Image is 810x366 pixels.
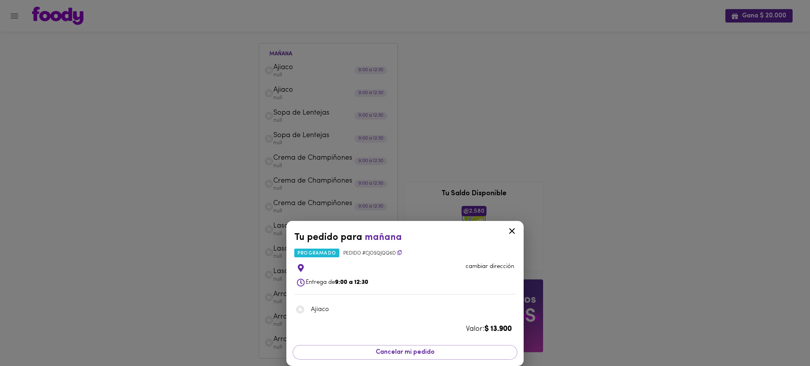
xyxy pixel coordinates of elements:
[298,349,512,356] span: Cancelar mi pedido
[335,279,368,285] b: 9:00 a 12:30
[764,320,802,358] iframe: Messagebird Livechat Widget
[306,279,368,285] span: Entrega de
[365,233,402,242] span: mañana
[296,305,305,314] img: dish.png
[294,231,516,244] div: Tu pedido para
[298,324,512,335] div: Valor:
[294,249,339,257] span: programado
[311,305,508,314] span: Ajiaco
[466,262,514,271] p: cambiar dirección
[343,250,402,257] span: Pedido # cjoSqjqq6D
[484,326,512,333] b: $ 13.900
[293,345,517,360] button: Cancelar mi pedido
